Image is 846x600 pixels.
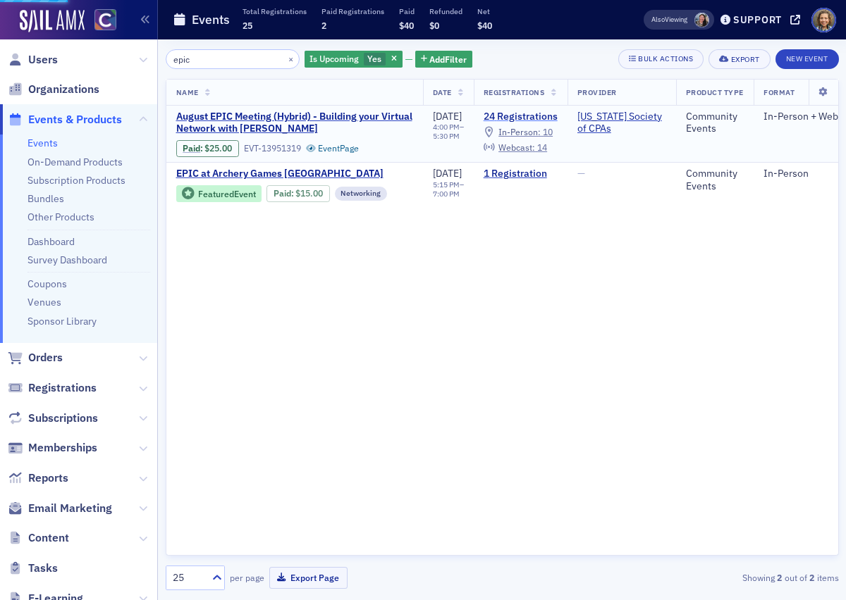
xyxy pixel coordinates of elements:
[477,20,492,31] span: $40
[733,13,782,26] div: Support
[433,180,464,199] div: –
[651,15,687,25] span: Viewing
[484,127,553,138] a: In-Person: 10
[28,440,97,456] span: Memberships
[166,49,300,69] input: Search…
[477,6,492,16] p: Net
[28,470,68,486] span: Reports
[28,52,58,68] span: Users
[731,56,760,63] div: Export
[498,142,535,153] span: Webcast :
[27,211,94,223] a: Other Products
[484,168,558,180] a: 1 Registration
[176,168,413,180] span: EPIC at Archery Games Denver
[27,277,67,290] a: Coupons
[433,167,462,180] span: [DATE]
[577,111,666,135] span: Colorado Society of CPAs
[274,188,295,199] span: :
[8,501,112,516] a: Email Marketing
[230,571,264,584] label: per page
[306,143,360,154] a: EventPage
[8,530,69,546] a: Content
[577,167,585,180] span: —
[27,137,58,149] a: Events
[28,112,122,127] span: Events & Products
[433,110,462,123] span: [DATE]
[27,315,97,327] a: Sponsor Library
[309,53,359,64] span: Is Upcoming
[638,55,693,63] div: Bulk Actions
[305,51,403,68] div: Yes
[484,111,558,123] a: 24 Registrations
[243,20,252,31] span: 25
[433,131,460,141] time: 5:30 PM
[176,111,413,135] span: August EPIC Meeting (Hybrid) - Building your Virtual Network with Melissa Armstrong
[537,142,547,153] span: 14
[8,380,97,396] a: Registrations
[244,143,301,154] div: EVT-13951319
[577,111,666,135] a: [US_STATE] Society of CPAs
[429,20,439,31] span: $0
[433,180,460,189] time: 5:15 PM
[173,570,204,585] div: 25
[651,15,665,24] div: Also
[266,185,329,202] div: Paid: 1 - $1500
[8,52,58,68] a: Users
[8,112,122,127] a: Events & Products
[28,501,112,516] span: Email Marketing
[176,140,239,157] div: Paid: 27 - $2500
[176,168,413,180] a: EPIC at Archery Games [GEOGRAPHIC_DATA]
[775,49,839,69] button: New Event
[775,571,785,584] strong: 2
[624,571,838,584] div: Showing out of items
[8,350,63,365] a: Orders
[415,51,473,68] button: AddFilter
[27,156,123,168] a: On-Demand Products
[8,561,58,576] a: Tasks
[27,296,61,308] a: Venues
[543,126,553,137] span: 10
[686,87,744,97] span: Product Type
[192,11,230,28] h1: Events
[429,53,467,65] span: Add Filter
[269,567,348,589] button: Export Page
[183,143,200,154] a: Paid
[321,20,326,31] span: 2
[429,6,462,16] p: Refunded
[807,571,817,584] strong: 2
[433,123,464,141] div: –
[709,49,770,69] button: Export
[204,143,232,154] span: $25.00
[28,530,69,546] span: Content
[285,52,298,65] button: ×
[20,10,85,32] img: SailAMX
[28,350,63,365] span: Orders
[811,8,836,32] span: Profile
[28,561,58,576] span: Tasks
[85,9,116,33] a: View Homepage
[577,87,617,97] span: Provider
[498,126,541,137] span: In-Person :
[484,87,545,97] span: Registrations
[399,6,415,16] p: Paid
[243,6,307,16] p: Total Registrations
[8,440,97,456] a: Memberships
[433,87,452,97] span: Date
[686,111,744,135] div: Community Events
[8,82,99,97] a: Organizations
[28,82,99,97] span: Organizations
[198,190,256,198] div: Featured Event
[433,189,460,199] time: 7:00 PM
[27,254,107,266] a: Survey Dashboard
[28,411,98,426] span: Subscriptions
[8,411,98,426] a: Subscriptions
[27,235,75,248] a: Dashboard
[28,380,97,396] span: Registrations
[399,20,414,31] span: $40
[27,174,125,187] a: Subscription Products
[94,9,116,31] img: SailAMX
[8,470,68,486] a: Reports
[274,188,291,199] a: Paid
[484,142,547,154] a: Webcast: 14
